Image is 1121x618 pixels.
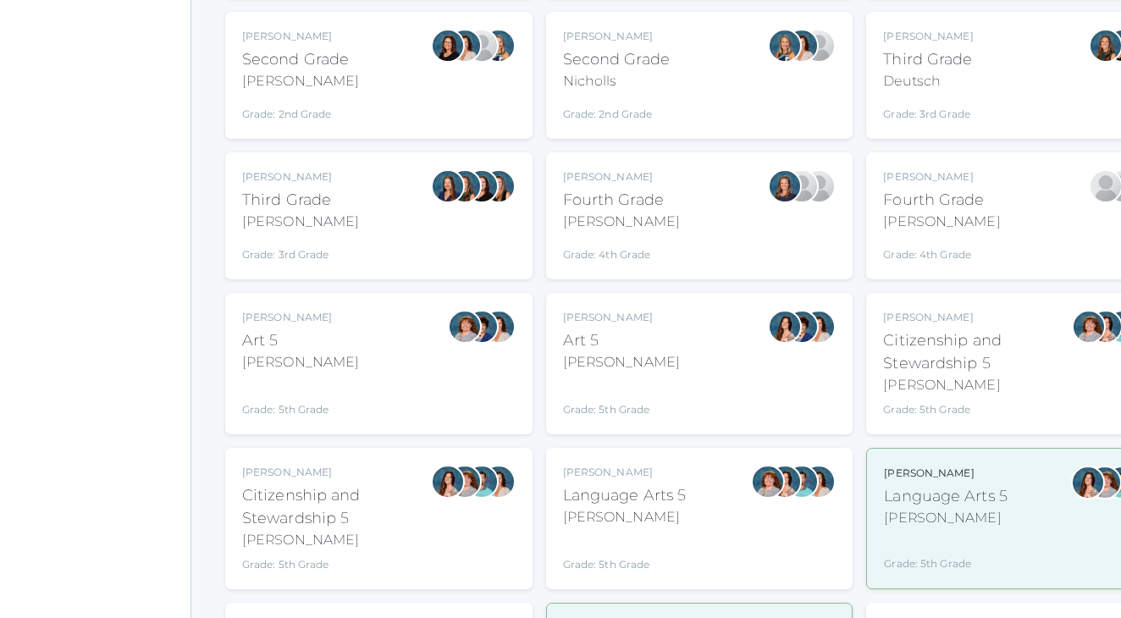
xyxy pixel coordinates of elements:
[563,169,680,185] div: [PERSON_NAME]
[883,189,1000,212] div: Fourth Grade
[242,484,431,530] div: Citizenship and Stewardship 5
[563,329,680,352] div: Art 5
[465,465,499,499] div: Westen Taylor
[563,71,670,91] div: Nicholls
[563,352,680,372] div: [PERSON_NAME]
[768,465,802,499] div: Rebecca Salazar
[242,239,359,262] div: Grade: 3rd Grade
[802,169,836,203] div: Heather Porter
[883,329,1072,375] div: Citizenship and Stewardship 5
[883,212,1000,232] div: [PERSON_NAME]
[242,329,359,352] div: Art 5
[884,535,1008,571] div: Grade: 5th Grade
[431,169,465,203] div: Lori Webster
[482,29,516,63] div: Courtney Nicholls
[448,465,482,499] div: Sarah Bence
[482,169,516,203] div: Juliana Fowler
[242,352,359,372] div: [PERSON_NAME]
[563,29,670,44] div: [PERSON_NAME]
[563,310,680,325] div: [PERSON_NAME]
[563,212,680,232] div: [PERSON_NAME]
[884,466,1008,481] div: [PERSON_NAME]
[242,98,359,122] div: Grade: 2nd Grade
[883,98,973,122] div: Grade: 3rd Grade
[768,29,802,63] div: Courtney Nicholls
[242,48,359,71] div: Second Grade
[802,29,836,63] div: Sarah Armstrong
[883,48,973,71] div: Third Grade
[563,98,670,122] div: Grade: 2nd Grade
[563,534,687,572] div: Grade: 5th Grade
[883,402,1072,417] div: Grade: 5th Grade
[785,169,819,203] div: Lydia Chaffin
[431,465,465,499] div: Rebecca Salazar
[884,485,1008,508] div: Language Arts 5
[242,557,431,572] div: Grade: 5th Grade
[785,29,819,63] div: Cari Burke
[768,169,802,203] div: Ellie Bradley
[242,465,431,480] div: [PERSON_NAME]
[242,189,359,212] div: Third Grade
[563,484,687,507] div: Language Arts 5
[242,530,431,550] div: [PERSON_NAME]
[785,465,819,499] div: Westen Taylor
[242,169,359,185] div: [PERSON_NAME]
[465,29,499,63] div: Sarah Armstrong
[802,310,836,344] div: Cari Burke
[563,379,680,417] div: Grade: 5th Grade
[242,212,359,232] div: [PERSON_NAME]
[242,379,359,417] div: Grade: 5th Grade
[883,169,1000,185] div: [PERSON_NAME]
[448,29,482,63] div: Cari Burke
[482,310,516,344] div: Cari Burke
[563,465,687,480] div: [PERSON_NAME]
[482,465,516,499] div: Cari Burke
[802,465,836,499] div: Cari Burke
[563,48,670,71] div: Second Grade
[883,375,1072,395] div: [PERSON_NAME]
[768,310,802,344] div: Rebecca Salazar
[1072,310,1106,344] div: Sarah Bence
[242,29,359,44] div: [PERSON_NAME]
[242,310,359,325] div: [PERSON_NAME]
[1071,466,1105,499] div: Rebecca Salazar
[242,71,359,91] div: [PERSON_NAME]
[465,310,499,344] div: Carolyn Sugimoto
[563,189,680,212] div: Fourth Grade
[883,71,973,91] div: Deutsch
[785,310,819,344] div: Carolyn Sugimoto
[883,310,1072,325] div: [PERSON_NAME]
[431,29,465,63] div: Emily Balli
[883,29,973,44] div: [PERSON_NAME]
[563,239,680,262] div: Grade: 4th Grade
[883,239,1000,262] div: Grade: 4th Grade
[448,169,482,203] div: Andrea Deutsch
[563,507,687,527] div: [PERSON_NAME]
[884,508,1008,528] div: [PERSON_NAME]
[448,310,482,344] div: Sarah Bence
[751,465,785,499] div: Sarah Bence
[465,169,499,203] div: Katie Watters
